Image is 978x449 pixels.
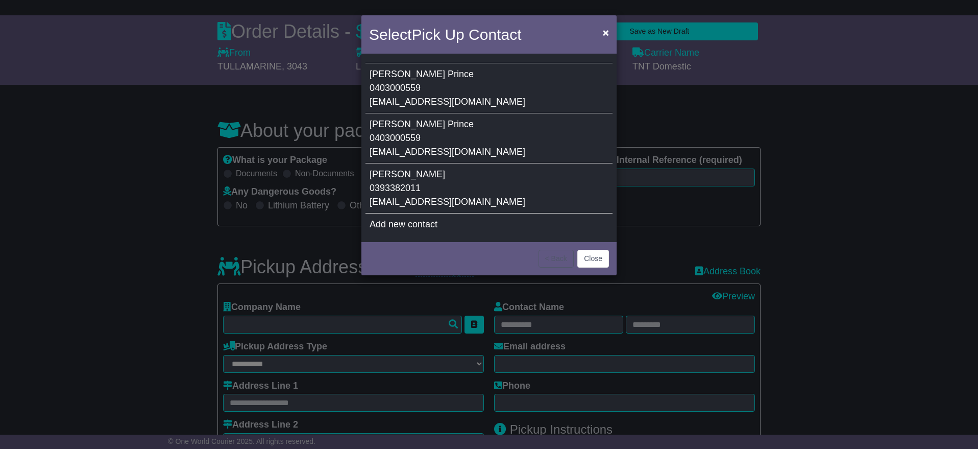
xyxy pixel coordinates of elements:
[370,97,525,107] span: [EMAIL_ADDRESS][DOMAIN_NAME]
[370,69,445,79] span: [PERSON_NAME]
[370,133,421,143] span: 0403000559
[370,147,525,157] span: [EMAIL_ADDRESS][DOMAIN_NAME]
[370,169,445,179] span: [PERSON_NAME]
[370,183,421,193] span: 0393382011
[577,250,609,268] button: Close
[539,250,574,268] button: < Back
[411,26,464,43] span: Pick Up
[370,119,445,129] span: [PERSON_NAME]
[469,26,521,43] span: Contact
[370,197,525,207] span: [EMAIL_ADDRESS][DOMAIN_NAME]
[370,219,437,229] span: Add new contact
[369,23,521,46] h4: Select
[598,22,614,43] button: Close
[448,69,474,79] span: Prince
[603,27,609,38] span: ×
[448,119,474,129] span: Prince
[370,83,421,93] span: 0403000559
